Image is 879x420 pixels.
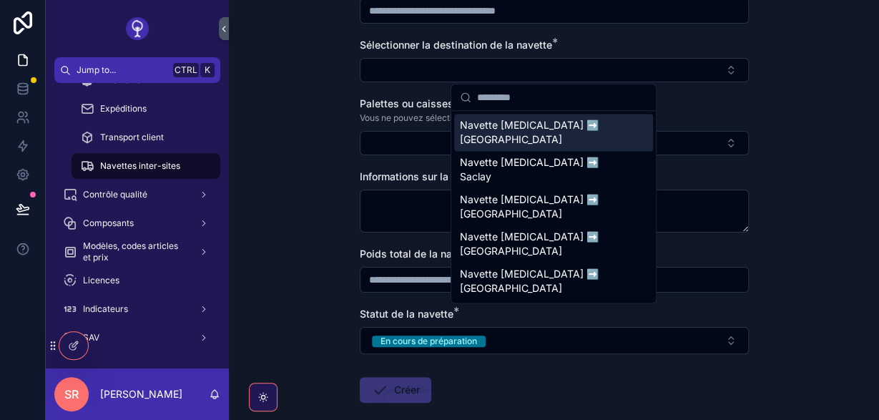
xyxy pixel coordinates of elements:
span: Navette [MEDICAL_DATA] ➡️ [GEOGRAPHIC_DATA] [460,192,630,221]
span: SR [64,386,79,403]
span: Navettes inter-sites [100,160,180,172]
span: Contrôle qualité [83,189,147,200]
span: Navette [MEDICAL_DATA] ➡️ [GEOGRAPHIC_DATA] [460,118,630,147]
a: Navettes inter-sites [72,153,220,179]
span: Vous ne pouvez sélectionner que des caisses ou des palettes. [360,112,607,124]
a: Licences [54,268,220,293]
span: Transport client [100,132,164,143]
div: En cours de préparation [380,336,477,347]
a: SAV [54,325,220,351]
button: Select Button [360,58,749,82]
span: Navette [MEDICAL_DATA] ➡️ [GEOGRAPHIC_DATA] [460,230,630,258]
span: Ctrl [173,63,199,77]
span: Statut de la navette [360,308,453,320]
img: App logo [126,17,149,40]
span: SAV [83,332,99,343]
a: Indicateurs [54,296,220,322]
div: Suggestions [451,111,656,303]
button: Select Button [360,131,749,155]
a: Contrôle qualité [54,182,220,207]
span: Sélectionner la destination de la navette [360,39,552,51]
span: Navette [MEDICAL_DATA] ➡️ [GEOGRAPHIC_DATA] [460,267,630,296]
button: Jump to...CtrlK [54,57,220,83]
span: K [202,64,213,76]
span: Indicateurs [83,303,128,315]
span: Expéditions [100,103,147,114]
div: scrollable content [46,83,229,368]
span: Navette [MEDICAL_DATA] ➡️ Saclay [460,155,630,184]
span: Jump to... [77,64,167,76]
span: Licences [83,275,119,286]
span: Informations sur la navette [360,170,487,182]
button: Select Button [360,327,749,354]
a: Transport client [72,124,220,150]
span: Composants [83,218,134,229]
a: Modèles, codes articles et prix [54,239,220,265]
span: Modèles, codes articles et prix [83,240,187,263]
p: [PERSON_NAME] [100,387,182,401]
span: Palettes ou caisses à expédier [360,97,507,109]
span: Poids total de la navette en kg (somme des palettes) [360,248,613,260]
a: Composants [54,210,220,236]
a: Expéditions [72,96,220,122]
